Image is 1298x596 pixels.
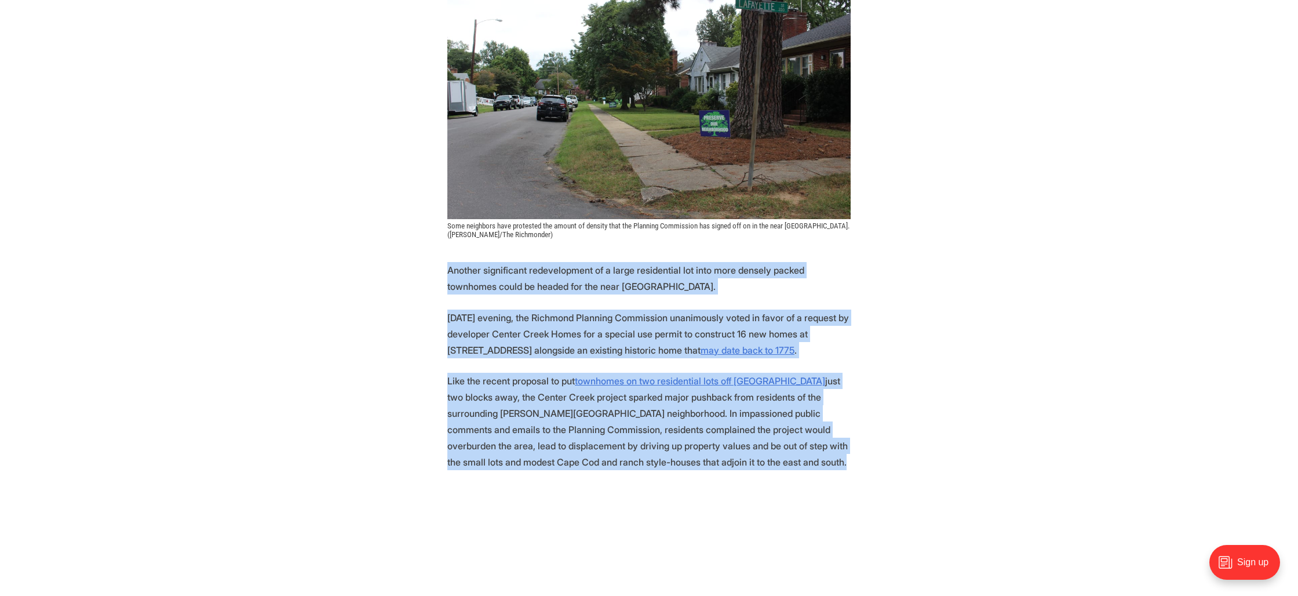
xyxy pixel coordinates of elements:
[447,373,851,470] p: Like the recent proposal to put just two blocks away, the Center Creek project sparked major push...
[701,344,794,356] a: may date back to 1775
[447,310,851,358] p: [DATE] evening, the Richmond Planning Commission unanimously voted in favor of a request by devel...
[447,262,851,295] p: Another significant redevelopment of a large residential lot into more densely packed townhomes c...
[575,375,825,387] a: townhomes on two residential lots off [GEOGRAPHIC_DATA]
[1199,539,1298,596] iframe: portal-trigger
[447,221,851,239] span: Some neighbors have protested the amount of density that the Planning Commission has signed off o...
